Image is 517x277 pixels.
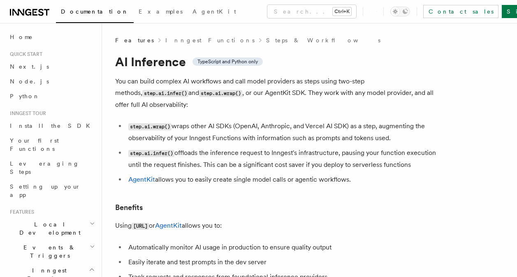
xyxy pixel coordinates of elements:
p: You can build complex AI workflows and call model providers as steps using two-step methods, and ... [115,76,444,111]
button: Local Development [7,217,97,240]
li: offloads the inference request to Inngest's infrastructure, pausing your function execution until... [126,147,444,171]
span: Local Development [7,220,90,237]
span: Examples [139,8,183,15]
a: Contact sales [423,5,498,18]
p: Using or allows you to: [115,220,444,232]
a: Next.js [7,59,97,74]
button: Toggle dark mode [390,7,410,16]
code: step.ai.infer() [128,150,174,157]
code: step.ai.wrap() [199,90,242,97]
a: Install the SDK [7,118,97,133]
code: [URL] [132,223,149,230]
h1: AI Inference [115,54,444,69]
a: Steps & Workflows [266,36,380,44]
a: Examples [134,2,188,22]
span: Events & Triggers [7,243,90,260]
button: Events & Triggers [7,240,97,263]
span: Home [10,33,33,41]
span: Next.js [10,63,49,70]
span: Python [10,93,40,99]
li: Automatically monitor AI usage in production to ensure quality output [126,242,444,253]
a: Documentation [56,2,134,23]
button: Search...Ctrl+K [267,5,356,18]
span: Quick start [7,51,42,58]
a: Your first Functions [7,133,97,156]
span: Your first Functions [10,137,59,152]
span: Inngest tour [7,110,46,117]
span: Install the SDK [10,122,95,129]
span: Setting up your app [10,183,81,198]
span: Leveraging Steps [10,160,79,175]
span: Features [115,36,154,44]
span: TypeScript and Python only [197,58,258,65]
a: AgentKit [188,2,241,22]
a: Node.js [7,74,97,89]
a: Home [7,30,97,44]
code: step.ai.wrap() [128,123,172,130]
span: Node.js [10,78,49,85]
li: allows you to easily create single model calls or agentic workflows. [126,174,444,185]
a: Leveraging Steps [7,156,97,179]
span: Features [7,209,34,215]
kbd: Ctrl+K [333,7,351,16]
span: AgentKit [192,8,236,15]
a: Inngest Functions [165,36,255,44]
a: Benefits [115,202,143,213]
a: AgentKit [155,222,182,229]
code: step.ai.infer() [142,90,188,97]
a: Python [7,89,97,104]
a: Setting up your app [7,179,97,202]
a: AgentKit [128,175,155,183]
span: Documentation [61,8,129,15]
li: Easily iterate and test prompts in the dev server [126,256,444,268]
li: wraps other AI SDKs (OpenAI, Anthropic, and Vercel AI SDK) as a step, augmenting the observabilit... [126,120,444,144]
